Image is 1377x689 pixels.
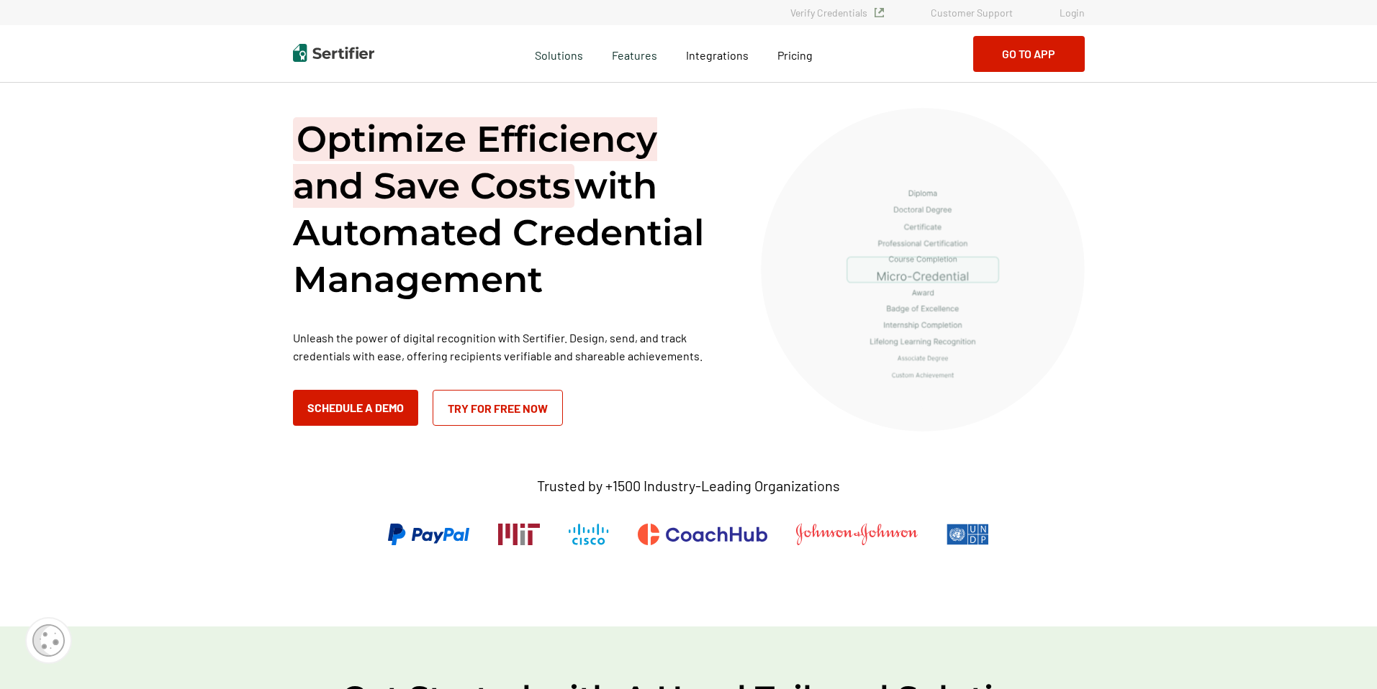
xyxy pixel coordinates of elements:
[612,45,657,63] span: Features
[931,6,1013,19] a: Customer Support
[433,390,563,426] a: Try for Free Now
[898,355,948,361] g: Associate Degree
[796,524,917,545] img: Johnson & Johnson
[388,524,469,545] img: PayPal
[777,48,813,62] span: Pricing
[777,45,813,63] a: Pricing
[1060,6,1085,19] a: Login
[947,524,989,545] img: UNDP
[875,8,884,17] img: Verified
[686,48,749,62] span: Integrations
[293,44,374,62] img: Sertifier | Digital Credentialing Platform
[686,45,749,63] a: Integrations
[790,6,884,19] a: Verify Credentials
[293,117,657,208] span: Optimize Efficiency and Save Costs
[293,390,418,426] button: Schedule a Demo
[537,477,840,495] p: Trusted by +1500 Industry-Leading Organizations
[293,116,725,303] h1: with Automated Credential Management
[973,36,1085,72] button: Go to App
[638,524,767,545] img: CoachHub
[293,329,725,365] p: Unleash the power of digital recognition with Sertifier. Design, send, and track credentials with...
[569,524,609,545] img: Cisco
[535,45,583,63] span: Solutions
[498,524,540,545] img: Massachusetts Institute of Technology
[32,624,65,657] img: Cookie Popup Icon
